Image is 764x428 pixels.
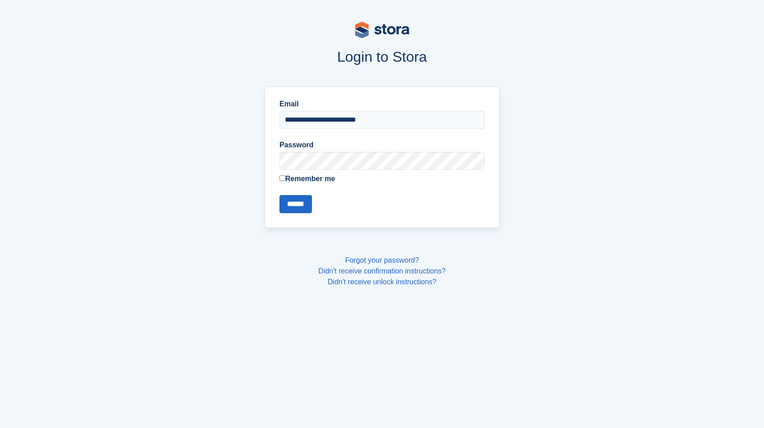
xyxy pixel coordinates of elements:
[279,175,285,181] input: Remember me
[279,173,485,184] label: Remember me
[328,278,436,286] a: Didn't receive unlock instructions?
[355,22,409,38] img: stora-logo-53a41332b3708ae10de48c4981b4e9114cc0af31d8433b30ea865607fb682f29.svg
[318,267,445,275] a: Didn't receive confirmation instructions?
[279,140,485,150] label: Password
[93,49,672,65] h1: Login to Stora
[279,99,485,109] label: Email
[345,256,419,264] a: Forgot your password?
